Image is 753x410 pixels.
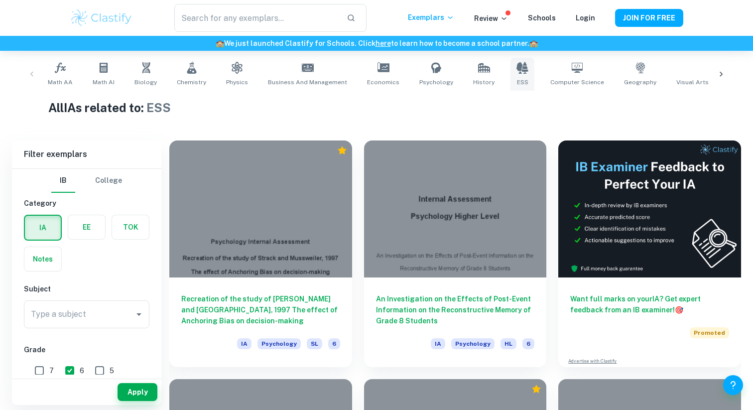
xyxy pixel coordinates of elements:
[134,78,157,87] span: Biology
[307,338,322,349] span: SL
[132,307,146,321] button: Open
[337,145,347,155] div: Premium
[268,78,347,87] span: Business and Management
[226,78,248,87] span: Physics
[517,78,528,87] span: ESS
[624,78,656,87] span: Geography
[408,12,454,23] p: Exemplars
[328,338,340,349] span: 6
[169,140,352,367] a: Recreation of the study of [PERSON_NAME] and [GEOGRAPHIC_DATA], 1997 The effect of Anchoring Bias...
[51,169,75,193] button: IB
[24,198,149,209] h6: Category
[529,39,538,47] span: 🏫
[25,216,61,240] button: IA
[473,78,495,87] span: History
[474,13,508,24] p: Review
[93,78,115,87] span: Math AI
[558,140,741,277] img: Thumbnail
[576,14,595,22] a: Login
[95,169,122,193] button: College
[174,4,339,32] input: Search for any exemplars...
[528,14,556,22] a: Schools
[376,39,391,47] a: here
[2,38,751,49] h6: We just launched Clastify for Schools. Click to learn how to become a school partner.
[110,365,114,376] span: 5
[550,78,604,87] span: Computer Science
[501,338,516,349] span: HL
[70,8,133,28] img: Clastify logo
[12,140,161,168] h6: Filter exemplars
[376,293,535,326] h6: An Investigation on the Effects of Post-Event Information on the Reconstructive Memory of Grade 8...
[181,293,340,326] h6: Recreation of the study of [PERSON_NAME] and [GEOGRAPHIC_DATA], 1997 The effect of Anchoring Bias...
[24,283,149,294] h6: Subject
[451,338,495,349] span: Psychology
[723,375,743,395] button: Help and Feedback
[49,365,54,376] span: 7
[558,140,741,367] a: Want full marks on yourIA? Get expert feedback from an IB examiner!PromotedAdvertise with Clastify
[570,293,729,315] h6: Want full marks on your IA ? Get expert feedback from an IB examiner!
[690,327,729,338] span: Promoted
[431,338,445,349] span: IA
[531,384,541,394] div: Premium
[48,99,705,117] h1: All IAs related to:
[146,101,171,115] span: ESS
[237,338,251,349] span: IA
[675,306,683,314] span: 🎯
[615,9,683,27] button: JOIN FOR FREE
[419,78,453,87] span: Psychology
[522,338,534,349] span: 6
[48,78,73,87] span: Math AA
[364,140,547,367] a: An Investigation on the Effects of Post-Event Information on the Reconstructive Memory of Grade 8...
[68,215,105,239] button: EE
[177,78,206,87] span: Chemistry
[118,383,157,401] button: Apply
[568,358,617,365] a: Advertise with Clastify
[112,215,149,239] button: TOK
[367,78,399,87] span: Economics
[24,344,149,355] h6: Grade
[80,365,84,376] span: 6
[257,338,301,349] span: Psychology
[51,169,122,193] div: Filter type choice
[24,247,61,271] button: Notes
[216,39,224,47] span: 🏫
